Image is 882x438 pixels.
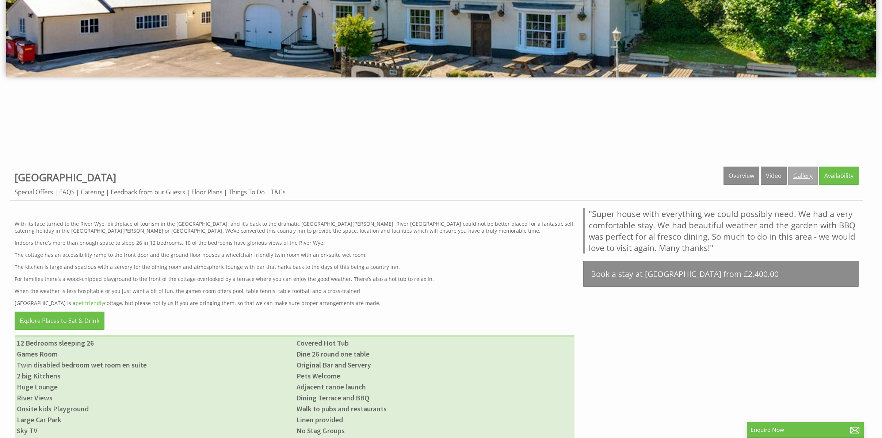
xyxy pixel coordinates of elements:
[4,100,878,155] iframe: Customer reviews powered by Trustpilot
[111,188,185,196] a: Feedback from our Guests
[15,403,294,414] li: Onsite kids Playground
[15,414,294,425] li: Large Car Park
[15,239,574,246] p: Indoors there’s more than enough space to sleep 26 in 12 bedrooms. 10 of the bedrooms have glorio...
[294,381,574,392] li: Adjacent canoe launch
[15,392,294,403] li: River Views
[15,251,574,258] p: The cottage has an accessibility ramp to the front door and the ground floor houses a wheelchair ...
[294,370,574,381] li: Pets Welcome
[15,170,116,184] a: [GEOGRAPHIC_DATA]
[294,392,574,403] li: Dining Terrace and BBQ
[15,188,53,196] a: Special Offers
[583,208,859,254] blockquote: "Super house with everything we could possibly need. We had a very comfortable stay. We had beaut...
[15,349,294,359] li: Games Room
[15,287,574,294] p: When the weather is less hospitable or you just want a bit of fun, the games room offers pool, ta...
[76,300,104,306] a: pet friendly
[15,370,294,381] li: 2 big Kitchens
[59,188,75,196] a: FAQS
[819,167,859,185] a: Availability
[15,263,574,270] p: The kitchen is large and spacious with a servery for the dining room and atmospheric lounge with ...
[81,188,104,196] a: Catering
[15,275,574,282] p: For families there’s a wood-chipped playground to the front of the cottage overlooked by a terrac...
[15,300,574,306] p: [GEOGRAPHIC_DATA] is a cottage, but please notify us if you are bringing them, so that we can mak...
[271,188,286,196] a: T&Cs
[15,359,294,370] li: Twin disabled bedroom wet room en suite
[294,349,574,359] li: Dine 26 round one table
[294,425,574,436] li: No Stag Groups
[15,220,574,234] p: With its face turned to the River Wye, birthplace of tourism in the [GEOGRAPHIC_DATA], and it’s b...
[294,359,574,370] li: Original Bar and Servery
[15,312,104,330] a: Explore Places to Eat & Drink
[294,338,574,349] li: Covered Hot Tub
[294,414,574,425] li: Linen provided
[583,261,859,287] a: Book a stay at [GEOGRAPHIC_DATA] from £2,400.00
[229,188,265,196] a: Things To Do
[751,426,860,434] p: Enquire Now
[761,167,787,185] a: Video
[788,167,818,185] a: Gallery
[294,403,574,414] li: Walk to pubs and restaurants
[723,167,759,185] a: Overview
[191,188,222,196] a: Floor Plans
[15,381,294,392] li: Huge Lounge
[15,425,294,436] li: Sky TV
[15,338,294,349] li: 12 Bedrooms sleeping 26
